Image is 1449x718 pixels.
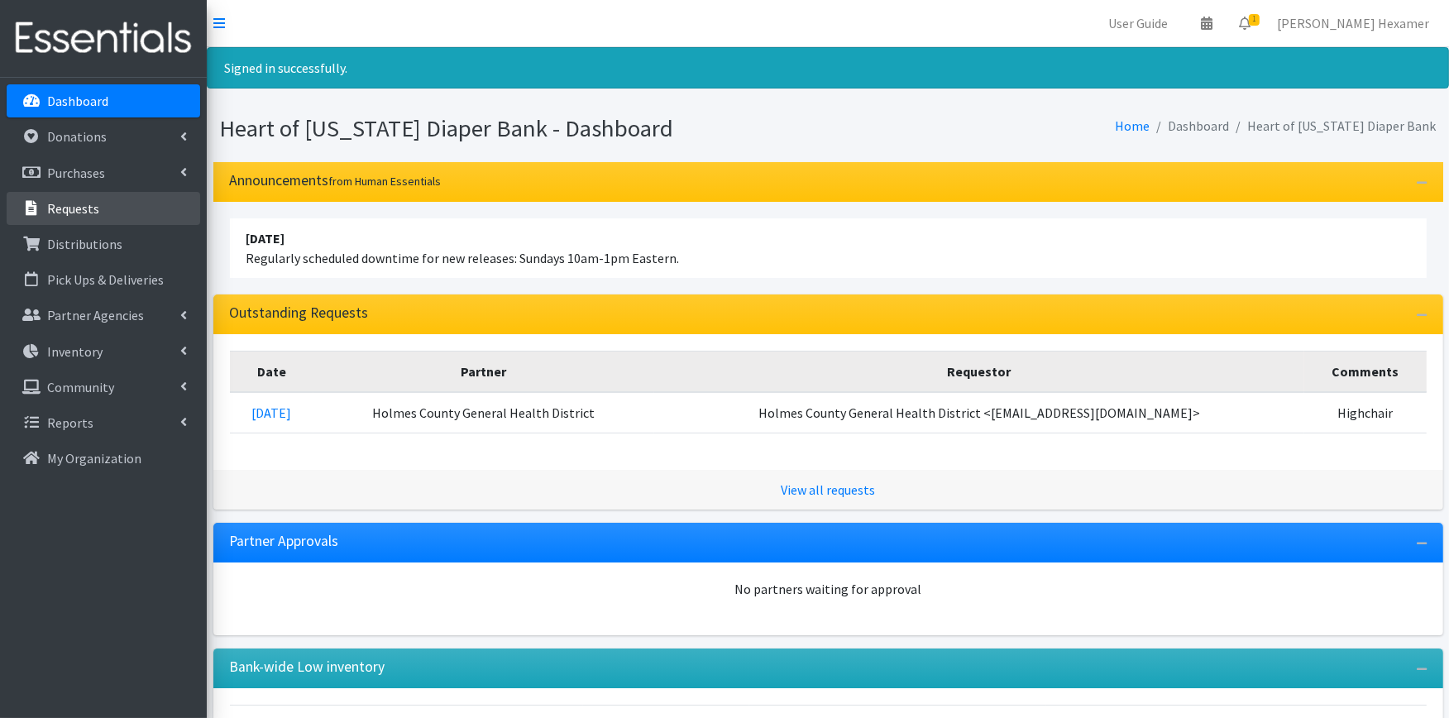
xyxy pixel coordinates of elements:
[329,174,442,189] small: from Human Essentials
[220,114,822,143] h1: Heart of [US_STATE] Diaper Bank - Dashboard
[7,263,200,296] a: Pick Ups & Deliveries
[230,533,339,550] h3: Partner Approvals
[7,192,200,225] a: Requests
[47,414,93,431] p: Reports
[1304,392,1427,433] td: Highchair
[1150,114,1230,138] li: Dashboard
[47,128,107,145] p: Donations
[1304,351,1427,392] th: Comments
[230,658,385,676] h3: Bank-wide Low inventory
[207,47,1449,89] div: Signed in successfully.
[47,271,164,288] p: Pick Ups & Deliveries
[246,230,285,247] strong: [DATE]
[230,351,313,392] th: Date
[47,307,144,323] p: Partner Agencies
[654,392,1303,433] td: Holmes County General Health District <[EMAIL_ADDRESS][DOMAIN_NAME]>
[7,335,200,368] a: Inventory
[230,579,1427,599] div: No partners waiting for approval
[781,481,875,498] a: View all requests
[230,172,442,189] h3: Announcements
[7,442,200,475] a: My Organization
[7,84,200,117] a: Dashboard
[251,404,291,421] a: [DATE]
[1226,7,1264,40] a: 1
[47,343,103,360] p: Inventory
[47,200,99,217] p: Requests
[47,93,108,109] p: Dashboard
[230,218,1427,278] li: Regularly scheduled downtime for new releases: Sundays 10am-1pm Eastern.
[230,304,369,322] h3: Outstanding Requests
[7,120,200,153] a: Donations
[313,351,654,392] th: Partner
[47,379,114,395] p: Community
[1230,114,1437,138] li: Heart of [US_STATE] Diaper Bank
[7,299,200,332] a: Partner Agencies
[1095,7,1181,40] a: User Guide
[47,450,141,467] p: My Organization
[1249,14,1260,26] span: 1
[7,156,200,189] a: Purchases
[7,227,200,261] a: Distributions
[313,392,654,433] td: Holmes County General Health District
[7,371,200,404] a: Community
[7,11,200,66] img: HumanEssentials
[654,351,1303,392] th: Requestor
[1264,7,1442,40] a: [PERSON_NAME] Hexamer
[7,406,200,439] a: Reports
[47,165,105,181] p: Purchases
[1116,117,1150,134] a: Home
[47,236,122,252] p: Distributions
